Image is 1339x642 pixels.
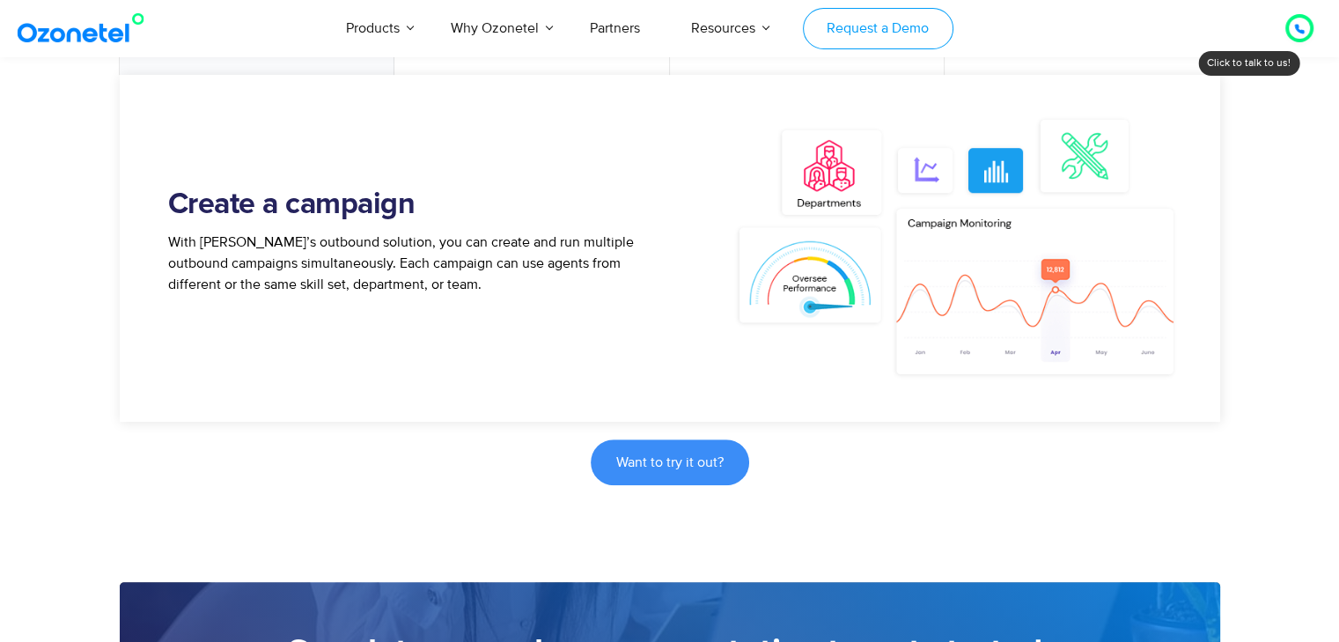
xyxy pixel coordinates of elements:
[168,188,670,223] h2: Create a campaign
[168,233,634,293] span: With [PERSON_NAME]’s outbound solution, you can create and run multiple outbound campaigns simult...
[616,455,724,469] span: Want to try it out?
[591,439,749,485] a: Want to try it out?
[803,8,953,49] a: Request a Demo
